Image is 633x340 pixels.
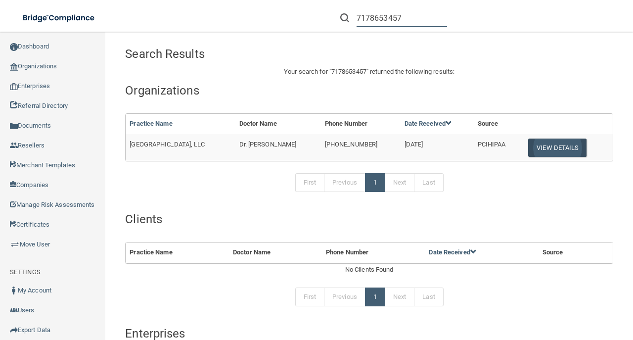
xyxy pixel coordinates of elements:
[130,120,172,127] a: Practice Name
[229,243,322,263] th: Doctor Name
[478,141,506,148] span: PCIHIPAA
[405,120,452,127] a: Date Received
[405,141,423,148] span: [DATE]
[429,248,476,256] a: Date Received
[10,240,20,249] img: briefcase.64adab9b.png
[321,114,401,134] th: Phone Number
[10,287,18,294] img: ic_user_dark.df1a06c3.png
[10,326,18,334] img: icon-export.b9366987.png
[385,173,414,192] a: Next
[365,173,385,192] a: 1
[324,173,365,192] a: Previous
[539,243,597,263] th: Source
[125,213,613,226] h4: Clients
[385,288,414,306] a: Next
[10,43,18,51] img: ic_dashboard_dark.d01f4a41.png
[125,48,320,60] h4: Search Results
[10,83,18,90] img: enterprise.0d942306.png
[322,243,425,263] th: Phone Number
[357,9,447,27] input: Search
[325,141,377,148] span: [PHONE_NUMBER]
[474,114,521,134] th: Source
[340,13,349,22] img: ic-search.3b580494.png
[130,141,205,148] span: [GEOGRAPHIC_DATA], LLC
[331,68,366,75] span: 7178653457
[125,66,613,78] p: Your search for " " returned the following results:
[295,173,325,192] a: First
[10,122,18,130] img: icon-documents.8dae5593.png
[295,288,325,306] a: First
[15,8,104,28] img: bridge_compliance_login_screen.278c3ca4.svg
[10,266,41,278] label: SETTINGS
[10,306,18,314] img: icon-users.e205127d.png
[324,288,365,306] a: Previous
[528,139,587,157] button: View Details
[239,141,297,148] span: Dr. [PERSON_NAME]
[414,173,443,192] a: Last
[126,243,229,263] th: Practice Name
[125,84,613,97] h4: Organizations
[125,264,613,276] div: No Clients Found
[365,288,385,306] a: 1
[10,142,18,149] img: ic_reseller.de258add.png
[414,288,443,306] a: Last
[125,327,613,340] h4: Enterprises
[10,63,18,71] img: organization-icon.f8decf85.png
[235,114,321,134] th: Doctor Name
